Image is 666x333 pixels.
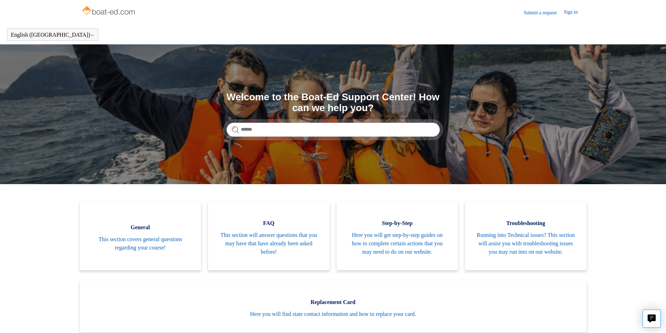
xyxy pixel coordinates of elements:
[80,281,587,332] a: Replacement Card Here you will find state contact information and how to replace your card.
[643,310,661,328] button: Live chat
[347,231,448,256] span: Here you will get step-by-step guides on how to complete certain actions that you may need to do ...
[219,219,319,227] span: FAQ
[564,8,585,17] a: Sign in
[80,202,201,270] a: General This section covers general questions regarding your course!
[227,92,440,114] h1: Welcome to the Boat-Ed Support Center! How can we help you?
[475,231,576,256] span: Running into Technical issues? This section will assist you with troubleshooting issues you may r...
[337,202,458,270] a: Step-by-Step Here you will get step-by-step guides on how to complete certain actions that you ma...
[90,235,191,252] span: This section covers general questions regarding your course!
[219,231,319,256] span: This section will answer questions that you may have that have already been asked before!
[90,298,576,306] span: Replacement Card
[90,223,191,232] span: General
[347,219,448,227] span: Step-by-Step
[90,310,576,318] span: Here you will find state contact information and how to replace your card.
[524,9,564,16] a: Submit a request
[465,202,587,270] a: Troubleshooting Running into Technical issues? This section will assist you with troubleshooting ...
[475,219,576,227] span: Troubleshooting
[208,202,330,270] a: FAQ This section will answer questions that you may have that have already been asked before!
[227,123,440,137] input: Search
[11,32,94,38] button: English ([GEOGRAPHIC_DATA])
[81,4,137,18] img: Boat-Ed Help Center home page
